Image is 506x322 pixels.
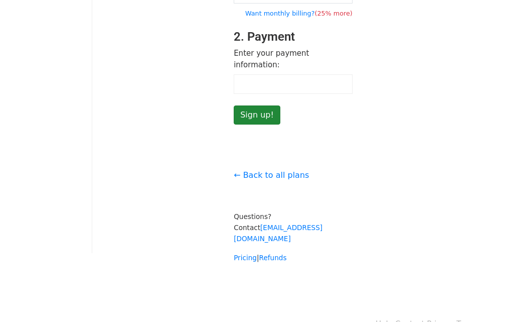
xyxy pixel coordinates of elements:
h3: 2. Payment [234,30,353,44]
small: | [234,254,286,262]
small: Questions? Contact [234,212,322,243]
label: Enter your payment information: [234,48,353,70]
iframe: Secure card payment input frame [239,80,347,88]
span: (25% more) [314,10,352,17]
a: Pricing [234,254,257,262]
a: [EMAIL_ADDRESS][DOMAIN_NAME] [234,224,322,243]
a: Refunds [259,254,287,262]
a: ← Back to all plans [234,170,309,180]
a: Want monthly billing?(25% more) [245,10,353,17]
iframe: Chat Widget [456,274,506,322]
input: Sign up! [234,105,280,125]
